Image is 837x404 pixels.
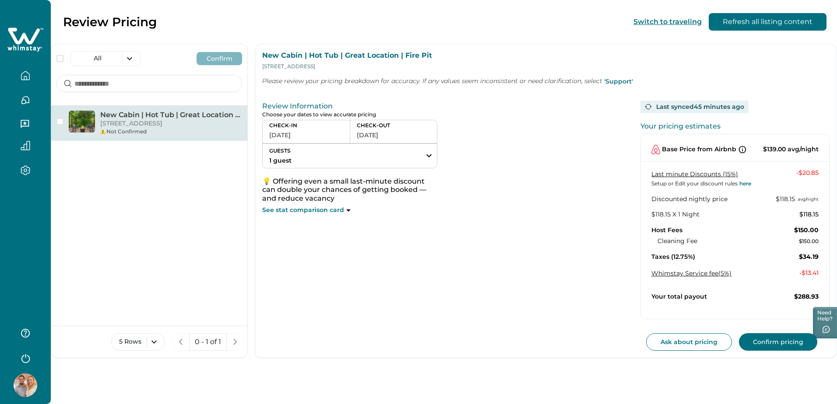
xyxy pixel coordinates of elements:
button: 1 guest [263,154,298,167]
p: $118.15 [799,210,819,219]
p: Your total payout [651,293,707,301]
button: Ask about pricing [646,333,732,351]
p: GUESTS [263,144,298,154]
p: Cleaning Fee [658,237,697,246]
button: [DATE] [269,129,343,141]
p: Host Fees [651,226,682,235]
a: here [738,180,751,187]
p: $288.93 [794,293,819,301]
p: $34.19 [799,253,819,261]
p: CHECK-IN [269,122,343,129]
button: Refresh all listing content [709,13,826,31]
button: Switch to traveling [633,17,702,26]
p: - $13.41 [799,269,819,278]
p: New Cabin | Hot Tub | Great Location | Fire Pit [262,51,830,60]
div: Not Confirmed [100,128,242,136]
p: [STREET_ADDRESS] [100,119,242,128]
p: Choose your dates to view accurate pricing [262,111,623,118]
button: 0 - 1 of 1 [189,333,227,351]
img: Whimstay Host [14,373,37,397]
button: previous page [172,333,190,351]
button: 5 Rows [111,333,165,351]
div: Last synced 45 minutes ago [640,101,749,113]
p: 💡 Offering even a small last-minute discount can double your chances of getting booked — and redu... [262,177,437,203]
p: $150.00 [794,226,819,235]
p: Setup or Edit your discount rules [651,179,751,188]
p: Please review your pricing breakdown for accuracy. If any values seem inconsistent or need clarif... [262,73,830,90]
p: Review Pricing [63,14,157,29]
p: See stat comparison card [262,206,344,215]
a: Last minute Discounts (15%) [651,170,738,178]
button: checkbox [56,118,63,125]
button: 'Support' [604,73,633,90]
p: $118.15 [776,195,819,204]
p: $150.00 [799,237,819,246]
p: Review Information [262,102,623,111]
button: next page [226,333,244,351]
p: Base Price from Airbnb [662,145,736,154]
p: 0 - 1 of 1 [195,338,221,346]
p: [STREET_ADDRESS] [262,63,830,70]
button: GUESTS1 guest [263,144,437,168]
button: All [70,51,141,66]
p: Discounted nightly price [651,195,728,204]
button: [DATE] [357,129,430,141]
button: Confirm [197,52,242,65]
p: New Cabin | Hot Tub | Great Location | Fire Pit [100,111,242,119]
img: New Cabin | Hot Tub | Great Location | Fire Pit [69,111,95,132]
p: Your pricing estimates [640,122,830,134]
button: Whimstay Service fee(5%) [651,269,731,277]
p: CHECK-OUT [357,122,430,129]
span: avg/night [795,195,819,204]
p: - $20.85 [796,169,819,178]
button: Confirm pricing [739,333,817,351]
p: Taxes (12.75%) [651,253,695,261]
p: $139.00 avg/night [763,145,819,154]
p: $118.15 X 1 Night [651,210,700,219]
